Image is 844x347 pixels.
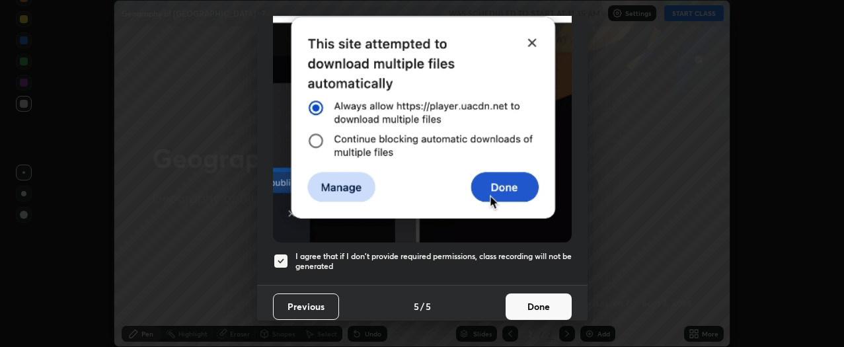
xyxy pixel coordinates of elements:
h4: 5 [426,299,431,313]
h5: I agree that if I don't provide required permissions, class recording will not be generated [295,251,572,272]
h4: / [420,299,424,313]
h4: 5 [414,299,419,313]
button: Done [506,293,572,320]
button: Previous [273,293,339,320]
